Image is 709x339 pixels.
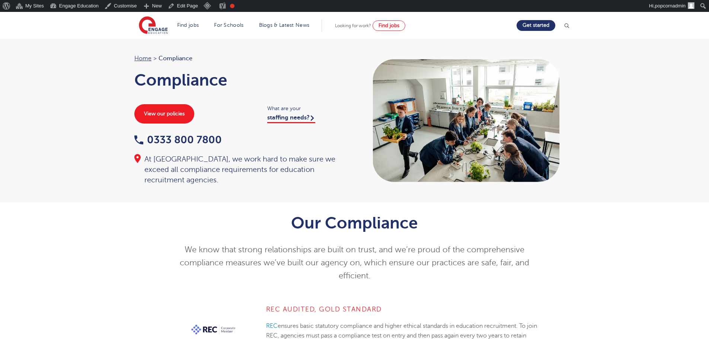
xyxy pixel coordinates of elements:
[335,23,371,28] span: Looking for work?
[230,4,234,8] div: Focus keyphrase not set
[134,55,151,62] a: Home
[177,22,199,28] a: Find jobs
[159,54,192,63] span: Compliance
[172,243,537,282] p: We know that strong relationships are built on trust, and we’re proud of the comprehensive compli...
[214,22,243,28] a: For Schools
[172,214,537,232] h1: Our Compliance
[134,54,347,63] nav: breadcrumb
[266,323,278,329] a: REC
[153,55,157,62] span: >
[517,20,555,31] a: Get started
[267,114,315,123] a: staffing needs?
[266,305,537,314] h4: REC Audited, Gold Standard
[134,71,347,89] h1: Compliance
[267,104,347,113] span: What are your
[139,16,168,35] img: Engage Education
[655,3,686,9] span: popcornadmin
[373,20,405,31] a: Find jobs
[379,23,399,28] span: Find jobs
[134,104,194,124] a: View our policies
[259,22,310,28] a: Blogs & Latest News
[134,134,222,145] a: 0333 800 7800
[134,154,347,185] div: At [GEOGRAPHIC_DATA], we work hard to make sure we exceed all compliance requirements for educati...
